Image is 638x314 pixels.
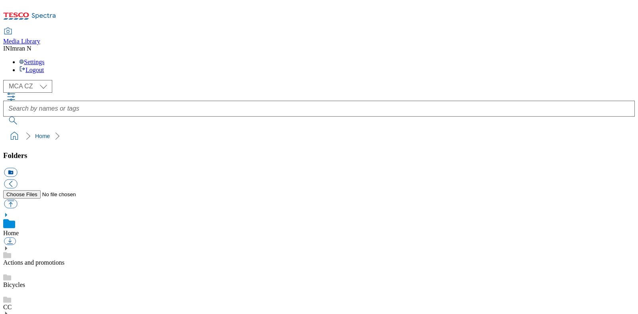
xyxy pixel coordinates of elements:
[3,45,10,52] span: IN
[3,151,635,160] h3: Folders
[3,129,635,144] nav: breadcrumb
[3,101,635,117] input: Search by names or tags
[3,259,65,266] a: Actions and promotions
[3,230,19,236] a: Home
[3,281,25,288] a: Bicycles
[3,38,40,45] span: Media Library
[19,66,44,73] a: Logout
[35,133,50,139] a: Home
[3,28,40,45] a: Media Library
[19,59,45,65] a: Settings
[8,130,21,142] a: home
[10,45,32,52] span: Imran N
[3,304,12,310] a: CC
